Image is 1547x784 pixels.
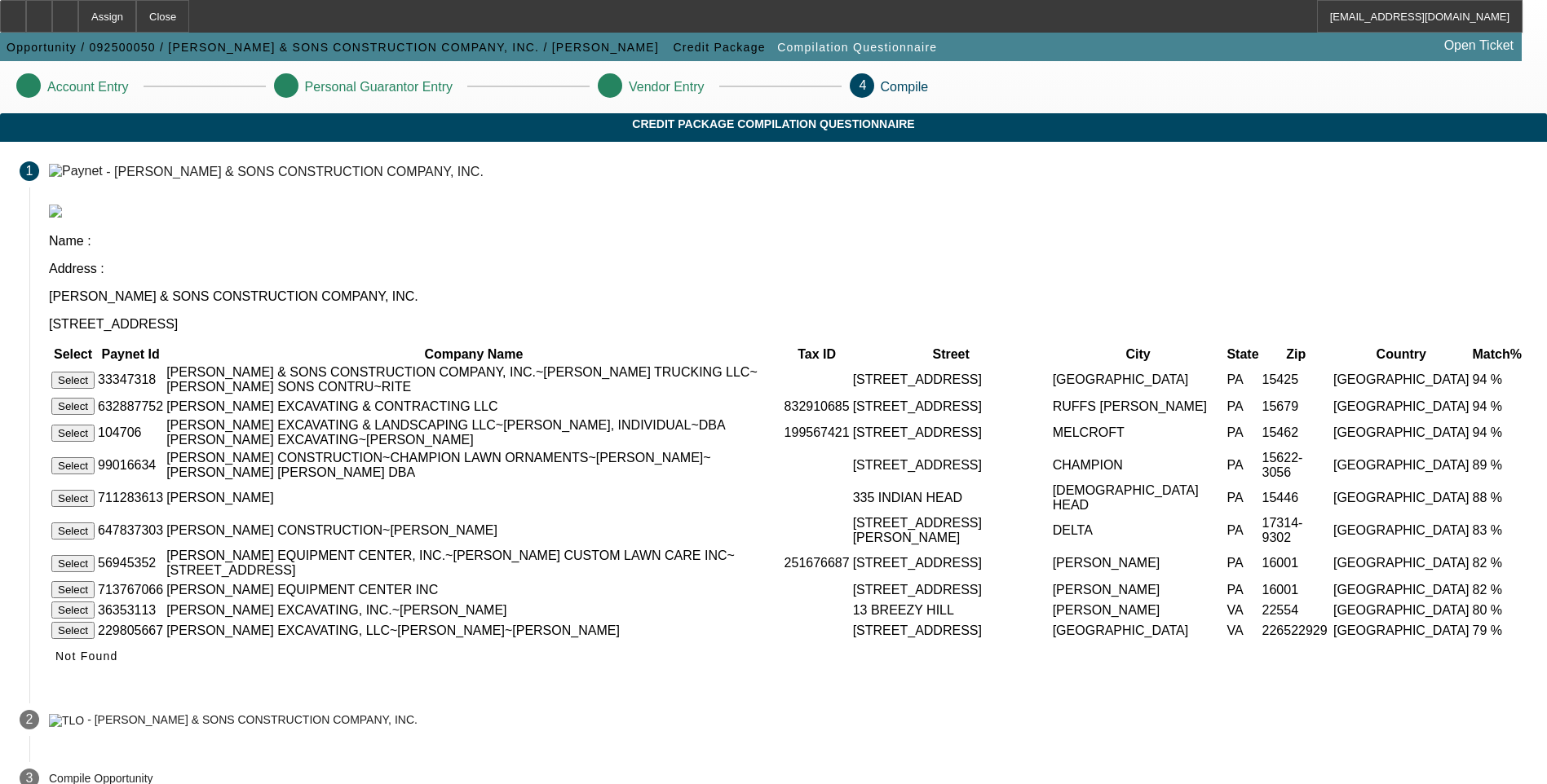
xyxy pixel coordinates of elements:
td: 16001 [1262,580,1331,599]
td: [GEOGRAPHIC_DATA] [1333,515,1470,546]
td: RUFFS [PERSON_NAME] [1052,397,1225,416]
td: [STREET_ADDRESS] [852,397,1050,416]
img: paynet_logo.jpg [49,205,62,218]
td: 94 % [1472,417,1523,448]
td: PA [1226,548,1259,579]
td: [PERSON_NAME] EXCAVATING, LLC~[PERSON_NAME]~[PERSON_NAME] [166,621,781,640]
td: 832910685 [784,397,851,416]
td: [PERSON_NAME] EXCAVATING & LANDSCAPING LLC~[PERSON_NAME], INDIVIDUAL~DBA [PERSON_NAME] EXCAVATING... [166,417,781,448]
button: Select [51,581,95,598]
td: PA [1226,580,1259,599]
th: City [1052,346,1225,363]
td: PA [1226,482,1259,513]
span: Credit Package [674,41,766,54]
td: [GEOGRAPHIC_DATA] [1333,621,1470,640]
td: 335 INDIAN HEAD [852,482,1050,513]
td: [PERSON_NAME] CONSTRUCTION~CHAMPION LAWN ORNAMENTS~[PERSON_NAME]~[PERSON_NAME] [PERSON_NAME] DBA [166,450,781,481]
img: Paynet [49,164,103,178]
span: 4 [860,78,867,92]
td: [PERSON_NAME] & SONS CONSTRUCTION COMPANY, INC.~[PERSON_NAME] TRUCKING LLC~[PERSON_NAME] SONS CON... [166,364,781,395]
td: [PERSON_NAME] [1052,548,1225,579]
td: [GEOGRAPHIC_DATA] [1052,364,1225,395]
td: 104706 [97,417,164,448]
td: 17314-9302 [1262,515,1331,546]
button: Credit Package [670,33,770,62]
td: 632887752 [97,397,164,416]
button: Select [51,398,95,415]
p: Vendor Entry [629,80,705,95]
td: 15462 [1262,417,1331,448]
td: 15425 [1262,364,1331,395]
td: 647837303 [97,515,164,546]
td: 713767066 [97,580,164,599]
td: 13 BREEZY HILL [852,601,1050,619]
td: 226522929 [1262,621,1331,640]
td: 16001 [1262,548,1331,579]
div: - [PERSON_NAME] & SONS CONSTRUCTION COMPANY, INC. [106,164,484,178]
div: - [PERSON_NAME] & SONS CONSTRUCTION COMPANY, INC. [87,714,418,727]
td: [GEOGRAPHIC_DATA] [1333,397,1470,416]
td: [GEOGRAPHIC_DATA] [1333,601,1470,619]
td: [PERSON_NAME] CONSTRUCTION~[PERSON_NAME] [166,515,781,546]
td: 80 % [1472,601,1523,619]
td: CHAMPION [1052,450,1225,481]
td: 711283613 [97,482,164,513]
button: Select [51,457,95,474]
td: PA [1226,417,1259,448]
td: VA [1226,621,1259,640]
td: MELCROFT [1052,417,1225,448]
th: Select [51,346,95,363]
td: [PERSON_NAME] EQUIPMENT CENTER INC [166,580,781,599]
button: Select [51,522,95,540]
button: Compilation Questionnaire [773,33,941,62]
td: 15679 [1262,397,1331,416]
td: 79 % [1472,621,1523,640]
span: Not Found [55,650,118,663]
td: 199567421 [784,417,851,448]
td: [GEOGRAPHIC_DATA] [1052,621,1225,640]
td: [GEOGRAPHIC_DATA] [1333,364,1470,395]
button: Select [51,555,95,572]
td: 82 % [1472,548,1523,579]
td: [STREET_ADDRESS] [852,548,1050,579]
td: 83 % [1472,515,1523,546]
td: PA [1226,364,1259,395]
td: [STREET_ADDRESS] [852,580,1050,599]
p: [PERSON_NAME] & SONS CONSTRUCTION COMPANY, INC. [49,289,1527,304]
td: 94 % [1472,364,1523,395]
button: Select [51,425,95,442]
td: [PERSON_NAME] [1052,601,1225,619]
th: Paynet Id [97,346,164,363]
td: 56945352 [97,548,164,579]
button: Select [51,601,95,619]
td: [PERSON_NAME] EXCAVATING & CONTRACTING LLC [166,397,781,416]
td: 82 % [1472,580,1523,599]
td: 15446 [1262,482,1331,513]
th: Match% [1472,346,1523,363]
td: PA [1226,450,1259,481]
td: PA [1226,515,1259,546]
td: [STREET_ADDRESS] [852,450,1050,481]
span: Compilation Questionnaire [777,41,937,54]
span: 2 [26,712,33,727]
td: [STREET_ADDRESS] [852,417,1050,448]
th: State [1226,346,1259,363]
td: [STREET_ADDRESS] [852,621,1050,640]
td: 22554 [1262,601,1331,619]
td: [PERSON_NAME] [1052,580,1225,599]
td: [PERSON_NAME] EXCAVATING, INC.~[PERSON_NAME] [166,601,781,619]
td: VA [1226,601,1259,619]
td: [GEOGRAPHIC_DATA] [1333,548,1470,579]
p: Compile [881,80,929,95]
th: Company Name [166,346,781,363]
td: 33347318 [97,364,164,395]
td: [DEMOGRAPHIC_DATA] HEAD [1052,482,1225,513]
th: Zip [1262,346,1331,363]
td: 15622-3056 [1262,450,1331,481]
td: [STREET_ADDRESS][PERSON_NAME] [852,515,1050,546]
p: Address : [49,262,1527,276]
td: 88 % [1472,482,1523,513]
p: Name : [49,234,1527,249]
span: Opportunity / 092500050 / [PERSON_NAME] & SONS CONSTRUCTION COMPANY, INC. / [PERSON_NAME] [7,41,659,54]
span: 1 [26,164,33,178]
